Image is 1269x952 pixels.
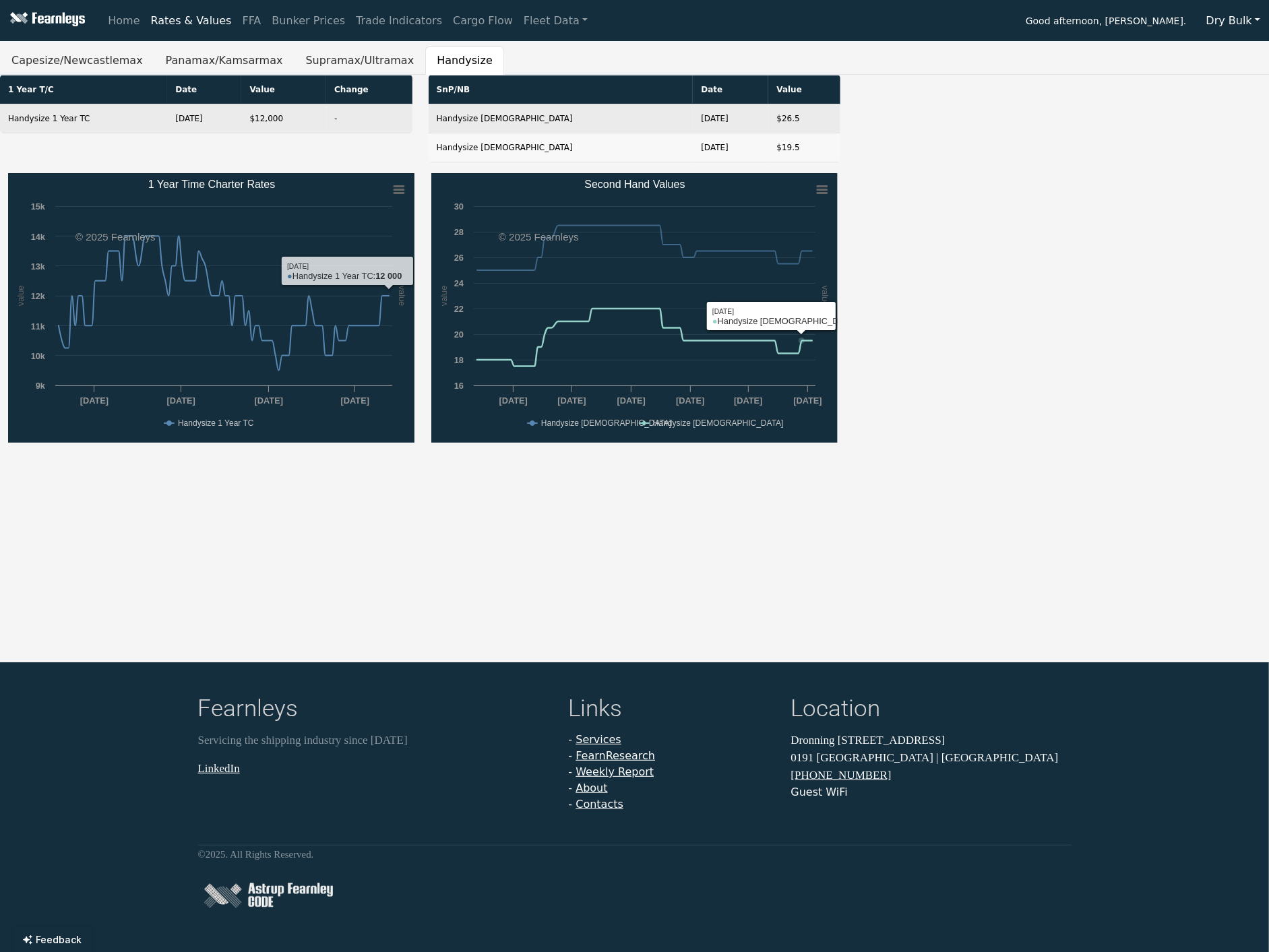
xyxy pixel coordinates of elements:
a: Contacts [576,798,623,811]
text: 30 [454,201,463,212]
text: Second Hand Values [584,179,685,190]
text: value [820,286,830,307]
h4: Fearnleys [198,695,553,726]
text: 11k [31,321,46,331]
button: Guest WiFi [791,784,848,800]
button: Handysize [425,46,504,75]
a: Weekly Report [576,765,654,778]
td: Handysize [DEMOGRAPHIC_DATA] [429,104,693,133]
a: Cargo Flow [447,7,518,34]
a: Bunker Prices [266,7,350,34]
text: 16 [454,381,463,391]
th: Date [693,75,768,104]
a: [PHONE_NUMBER] [791,769,892,782]
text: 18 [454,355,463,365]
img: Fearnleys Logo [7,12,85,29]
a: FFA [237,7,267,34]
td: [DATE] [693,133,768,162]
text: [DATE] [499,395,527,406]
text: value [397,286,407,307]
text: [DATE] [734,395,762,406]
text: 22 [454,304,463,314]
th: Change [326,75,412,104]
text: 1 Year Time Charter Rates [148,179,276,190]
text: 20 [454,329,463,340]
a: About [576,782,607,794]
span: Good afternoon, [PERSON_NAME]. [1026,11,1187,34]
td: [DATE] [693,104,768,133]
a: Fleet Data [518,7,593,34]
a: FearnResearch [576,749,655,762]
p: 0191 [GEOGRAPHIC_DATA] | [GEOGRAPHIC_DATA] [791,749,1072,766]
a: LinkedIn [198,761,240,774]
text: value [16,286,26,307]
text: 26 [454,253,463,263]
button: Panamax/Kamsarmax [154,46,295,75]
text: 15k [31,201,46,212]
text: [DATE] [676,395,704,406]
p: Dronning [STREET_ADDRESS] [791,732,1072,749]
td: $19.5 [768,133,840,162]
p: Servicing the shipping industry since [DATE] [198,732,553,749]
text: 24 [454,278,464,288]
text: [DATE] [166,395,195,406]
li: - [569,748,775,764]
th: Date [167,75,241,104]
text: Handysize [DEMOGRAPHIC_DATA] [653,418,784,428]
text: [DATE] [557,395,586,406]
h4: Links [569,695,775,726]
text: © 2025 Fearnleys [75,231,156,243]
text: [DATE] [617,395,645,406]
li: - [569,780,775,796]
text: © 2025 Fearnleys [499,231,579,243]
text: [DATE] [793,395,822,406]
small: © 2025 . All Rights Reserved. [198,849,314,860]
li: - [569,796,775,813]
th: SnP/NB [429,75,693,104]
svg: 1 Year Time Charter Rates [8,173,414,443]
li: - [569,732,775,748]
text: Handysize 1 Year TC [178,418,254,428]
td: $12,000 [241,104,326,133]
td: [DATE] [167,104,241,133]
svg: Second Hand Values [431,173,838,443]
text: [DATE] [341,395,369,406]
td: $26.5 [768,104,840,133]
th: Value [241,75,326,104]
a: Trade Indicators [350,7,447,34]
td: Handysize [DEMOGRAPHIC_DATA] [429,133,693,162]
text: Handysize [DEMOGRAPHIC_DATA] [541,418,672,428]
text: 13k [31,261,46,272]
li: - [569,764,775,780]
a: Services [576,733,621,746]
text: [DATE] [80,395,109,406]
a: Home [102,7,145,34]
h4: Location [791,695,1072,726]
text: value [439,286,449,307]
button: Dry Bulk [1198,8,1269,34]
a: Rates & Values [146,7,237,34]
text: [DATE] [255,395,283,406]
text: 28 [454,227,463,237]
th: Value [768,75,840,104]
text: 10k [31,351,46,361]
text: 9k [36,381,46,391]
button: Supramax/Ultramax [294,46,425,75]
text: 12k [31,291,46,301]
text: 14k [31,232,46,242]
td: - [326,104,412,133]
